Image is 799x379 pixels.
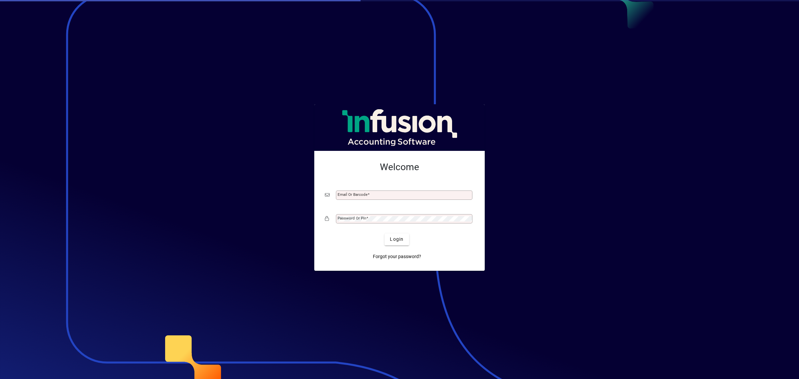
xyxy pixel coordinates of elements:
button: Login [385,233,409,245]
mat-label: Password or Pin [338,216,366,220]
mat-label: Email or Barcode [338,192,368,197]
a: Forgot your password? [370,251,424,263]
h2: Welcome [325,162,474,173]
span: Forgot your password? [373,253,421,260]
span: Login [390,236,403,243]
